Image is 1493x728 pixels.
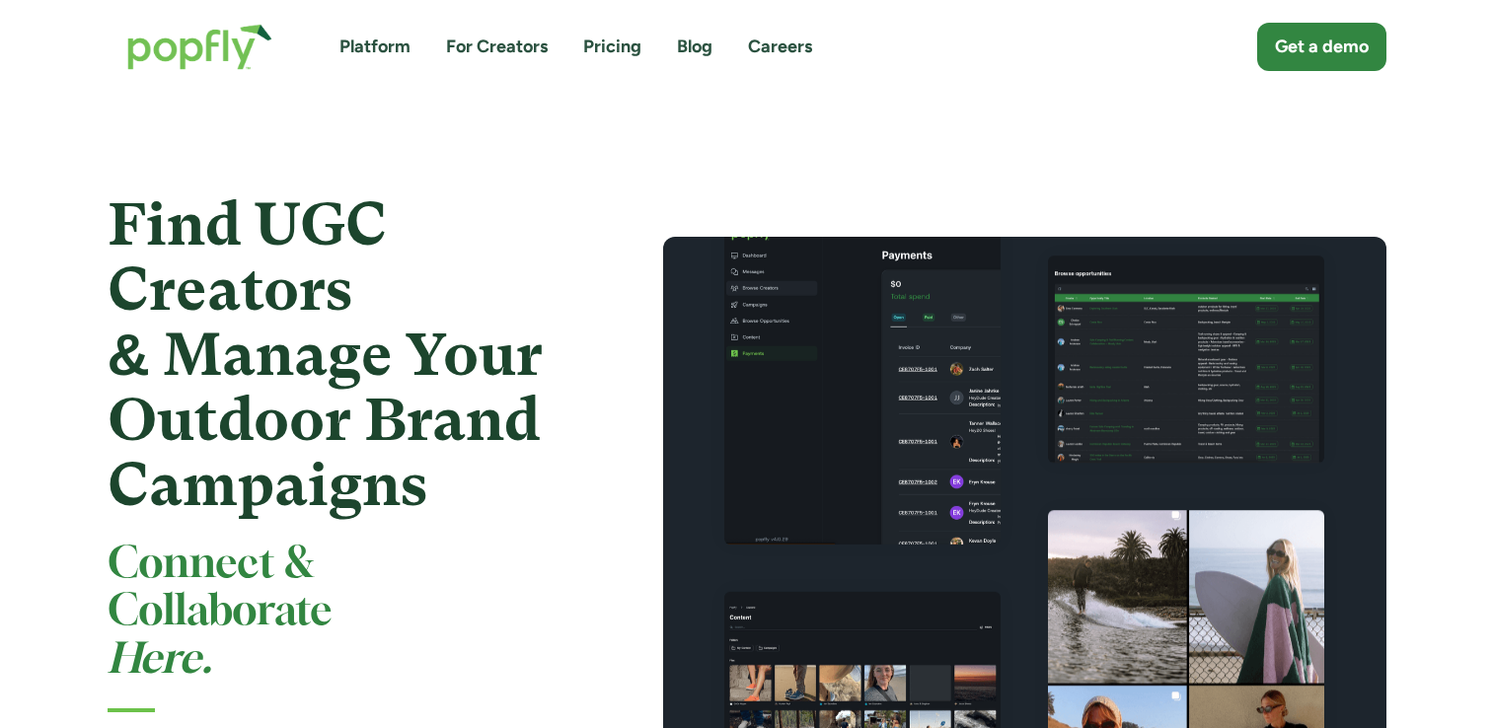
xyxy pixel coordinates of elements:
[583,35,641,59] a: Pricing
[108,640,212,681] em: Here.
[446,35,548,59] a: For Creators
[339,35,411,59] a: Platform
[108,4,292,90] a: home
[108,190,543,519] strong: Find UGC Creators & Manage Your Outdoor Brand Campaigns
[1275,35,1369,59] div: Get a demo
[677,35,712,59] a: Blog
[748,35,812,59] a: Careers
[108,542,592,685] h2: Connect & Collaborate
[1257,23,1386,71] a: Get a demo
